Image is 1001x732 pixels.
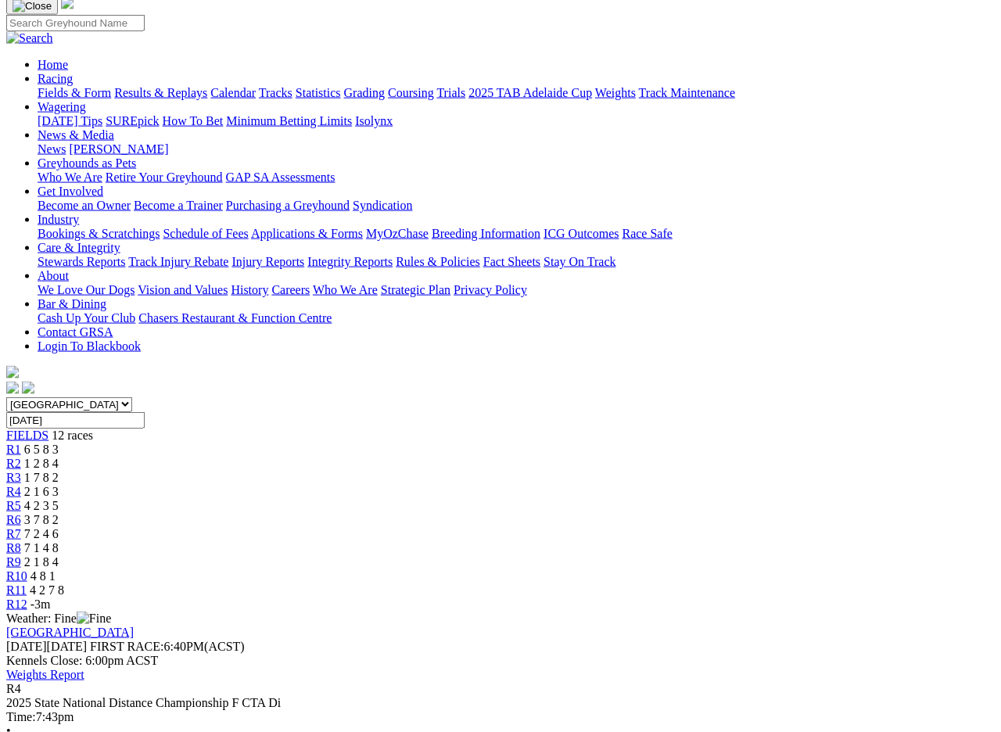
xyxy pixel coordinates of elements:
div: Wagering [38,114,995,128]
a: Race Safe [622,227,672,240]
span: 7 1 4 8 [24,541,59,554]
a: Minimum Betting Limits [226,114,352,127]
a: R12 [6,597,27,611]
a: Stay On Track [544,255,615,268]
a: [GEOGRAPHIC_DATA] [6,626,134,639]
a: Get Involved [38,185,103,198]
a: Retire Your Greyhound [106,170,223,184]
span: 2 1 6 3 [24,485,59,498]
a: R9 [6,555,21,569]
div: 2025 State National Distance Championship F CTA Di [6,696,995,710]
div: Racing [38,86,995,100]
a: We Love Our Dogs [38,283,135,296]
a: R11 [6,583,27,597]
a: R8 [6,541,21,554]
input: Search [6,15,145,31]
a: Bookings & Scratchings [38,227,160,240]
span: 4 2 3 5 [24,499,59,512]
div: Kennels Close: 6:00pm ACST [6,654,995,668]
img: Search [6,31,53,45]
a: R5 [6,499,21,512]
span: 12 races [52,429,93,442]
a: SUREpick [106,114,159,127]
div: Greyhounds as Pets [38,170,995,185]
div: News & Media [38,142,995,156]
a: R4 [6,485,21,498]
a: R1 [6,443,21,456]
span: Weather: Fine [6,612,111,625]
span: 1 2 8 4 [24,457,59,470]
a: Integrity Reports [307,255,393,268]
a: MyOzChase [366,227,429,240]
a: 2025 TAB Adelaide Cup [468,86,592,99]
a: Purchasing a Greyhound [226,199,350,212]
a: Home [38,58,68,71]
div: Industry [38,227,995,241]
a: Syndication [353,199,412,212]
a: [DATE] Tips [38,114,102,127]
a: Industry [38,213,79,226]
a: Fact Sheets [483,255,540,268]
a: Privacy Policy [454,283,527,296]
span: 6:40PM(ACST) [90,640,245,653]
a: Vision and Values [138,283,228,296]
a: Calendar [210,86,256,99]
a: Login To Blackbook [38,339,141,353]
a: R6 [6,513,21,526]
a: Track Maintenance [639,86,735,99]
a: Schedule of Fees [163,227,248,240]
a: R7 [6,527,21,540]
span: 6 5 8 3 [24,443,59,456]
div: Care & Integrity [38,255,995,269]
a: R2 [6,457,21,470]
div: Bar & Dining [38,311,995,325]
span: [DATE] [6,640,87,653]
a: About [38,269,69,282]
span: 4 8 1 [30,569,56,583]
span: FIRST RACE: [90,640,163,653]
a: Tracks [259,86,292,99]
span: Time: [6,710,36,723]
a: FIELDS [6,429,48,442]
span: 2 1 8 4 [24,555,59,569]
a: R3 [6,471,21,484]
span: [DATE] [6,640,47,653]
a: Racing [38,72,73,85]
a: Trials [436,86,465,99]
a: Track Injury Rebate [128,255,228,268]
a: [PERSON_NAME] [69,142,168,156]
img: twitter.svg [22,382,34,394]
a: History [231,283,268,296]
a: Who We Are [313,283,378,296]
a: Wagering [38,100,86,113]
input: Select date [6,412,145,429]
a: Rules & Policies [396,255,480,268]
a: Breeding Information [432,227,540,240]
a: Statistics [296,86,341,99]
span: R4 [6,682,21,695]
a: Grading [344,86,385,99]
a: News & Media [38,128,114,142]
a: News [38,142,66,156]
span: 4 2 7 8 [30,583,64,597]
a: Greyhounds as Pets [38,156,136,170]
img: logo-grsa-white.png [6,366,19,379]
div: About [38,283,995,297]
div: 7:43pm [6,710,995,724]
a: R10 [6,569,27,583]
a: Cash Up Your Club [38,311,135,325]
a: Results & Replays [114,86,207,99]
a: Strategic Plan [381,283,450,296]
a: Fields & Form [38,86,111,99]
